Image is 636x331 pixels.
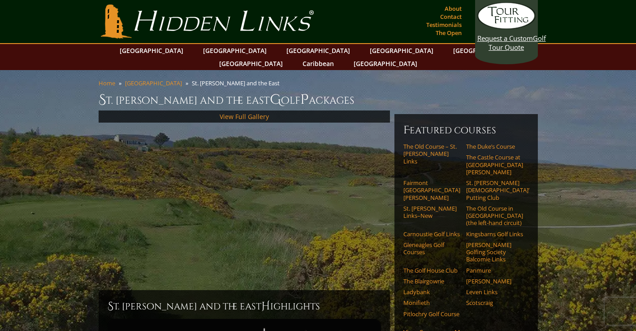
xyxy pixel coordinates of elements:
a: The Duke’s Course [466,143,523,150]
a: [GEOGRAPHIC_DATA] [215,57,287,70]
span: G [270,91,281,109]
a: View Full Gallery [220,112,269,121]
a: [GEOGRAPHIC_DATA] [125,79,182,87]
a: Leven Links [466,288,523,296]
span: Request a Custom [477,34,533,43]
h1: St. [PERSON_NAME] and the East olf ackages [99,91,538,109]
a: The Blairgowrie [403,278,460,285]
a: [GEOGRAPHIC_DATA] [199,44,271,57]
a: Request a CustomGolf Tour Quote [477,2,536,52]
a: Pitlochry Golf Course [403,310,460,318]
a: Fairmont [GEOGRAPHIC_DATA][PERSON_NAME] [403,179,460,201]
a: Caribbean [298,57,338,70]
li: St. [PERSON_NAME] and the East [192,79,283,87]
a: The Open [433,26,464,39]
a: Monifieth [403,299,460,306]
a: [GEOGRAPHIC_DATA] [365,44,438,57]
a: Gleneagles Golf Courses [403,241,460,256]
a: Contact [438,10,464,23]
a: The Castle Course at [GEOGRAPHIC_DATA][PERSON_NAME] [466,154,523,176]
a: The Old Course in [GEOGRAPHIC_DATA] (the left-hand circuit) [466,205,523,227]
h6: Featured Courses [403,123,529,137]
a: [GEOGRAPHIC_DATA] [349,57,422,70]
a: St. [PERSON_NAME] [DEMOGRAPHIC_DATA]’ Putting Club [466,179,523,201]
span: P [300,91,309,109]
a: The Golf House Club [403,267,460,274]
a: Carnoustie Golf Links [403,230,460,238]
a: Scotscraig [466,299,523,306]
span: H [261,299,270,313]
a: [PERSON_NAME] [466,278,523,285]
a: [PERSON_NAME] Golfing Society Balcomie Links [466,241,523,263]
h2: St. [PERSON_NAME] and the East ighlights [108,299,381,313]
a: Kingsbarns Golf Links [466,230,523,238]
a: Home [99,79,115,87]
a: St. [PERSON_NAME] Links–New [403,205,460,220]
a: Panmure [466,267,523,274]
a: Ladybank [403,288,460,296]
a: [GEOGRAPHIC_DATA] [449,44,521,57]
a: The Old Course – St. [PERSON_NAME] Links [403,143,460,165]
a: [GEOGRAPHIC_DATA] [282,44,355,57]
a: Testimonials [424,18,464,31]
a: About [442,2,464,15]
a: [GEOGRAPHIC_DATA] [115,44,188,57]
